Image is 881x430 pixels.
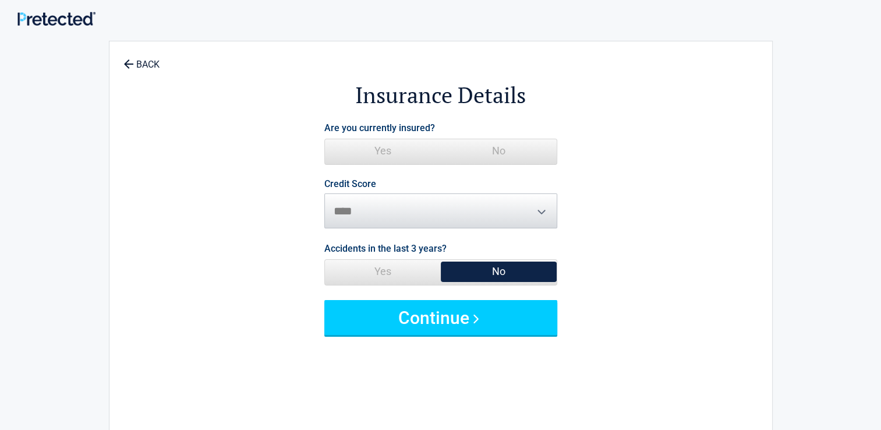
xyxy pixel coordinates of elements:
[17,12,95,26] img: Main Logo
[121,49,162,69] a: BACK
[441,260,557,283] span: No
[324,120,435,136] label: Are you currently insured?
[324,179,376,189] label: Credit Score
[174,80,708,110] h2: Insurance Details
[441,139,557,163] span: No
[324,300,557,335] button: Continue
[325,139,441,163] span: Yes
[325,260,441,283] span: Yes
[324,241,447,256] label: Accidents in the last 3 years?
